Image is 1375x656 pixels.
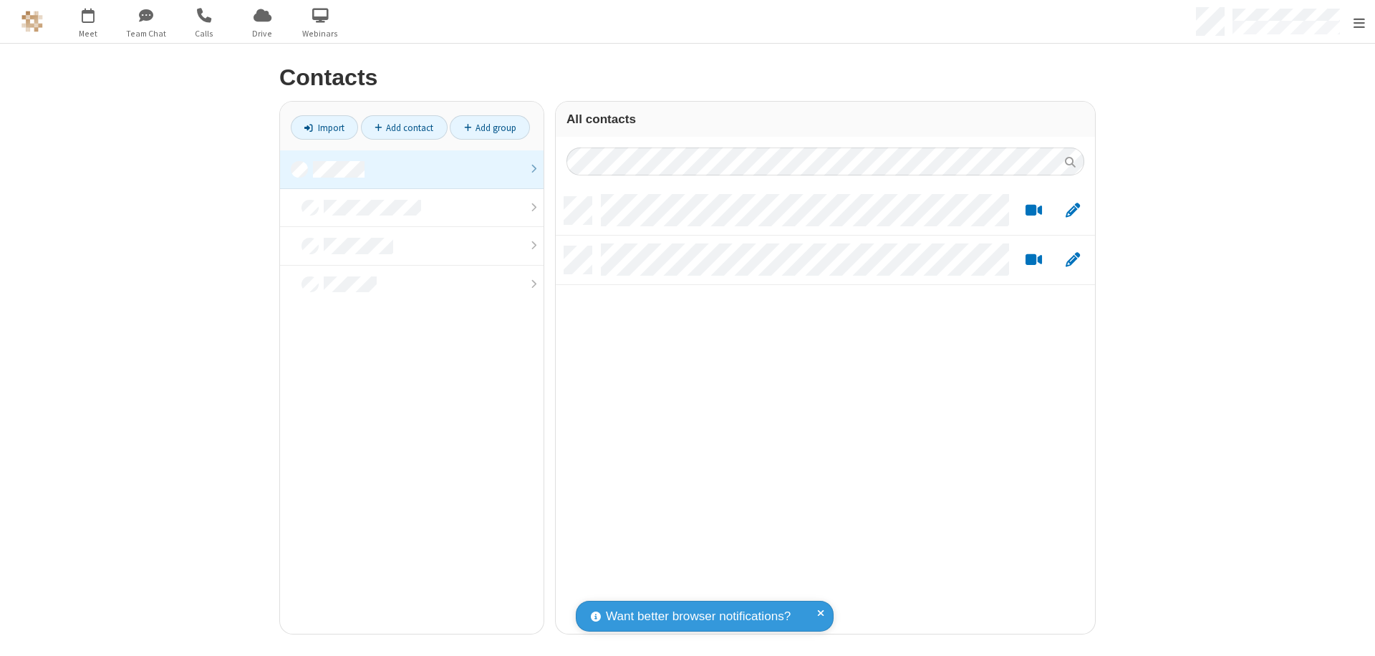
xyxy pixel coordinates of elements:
button: Edit [1058,251,1086,269]
img: QA Selenium DO NOT DELETE OR CHANGE [21,11,43,32]
iframe: Chat [1339,619,1364,646]
span: Webinars [294,27,347,40]
a: Add group [450,115,530,140]
span: Want better browser notifications? [606,607,791,626]
span: Drive [236,27,289,40]
h2: Contacts [279,65,1096,90]
span: Team Chat [120,27,173,40]
button: Start a video meeting [1020,202,1048,220]
a: Import [291,115,358,140]
span: Calls [178,27,231,40]
span: Meet [62,27,115,40]
button: Edit [1058,202,1086,220]
div: grid [556,186,1095,634]
h3: All contacts [566,112,1084,126]
button: Start a video meeting [1020,251,1048,269]
a: Add contact [361,115,448,140]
